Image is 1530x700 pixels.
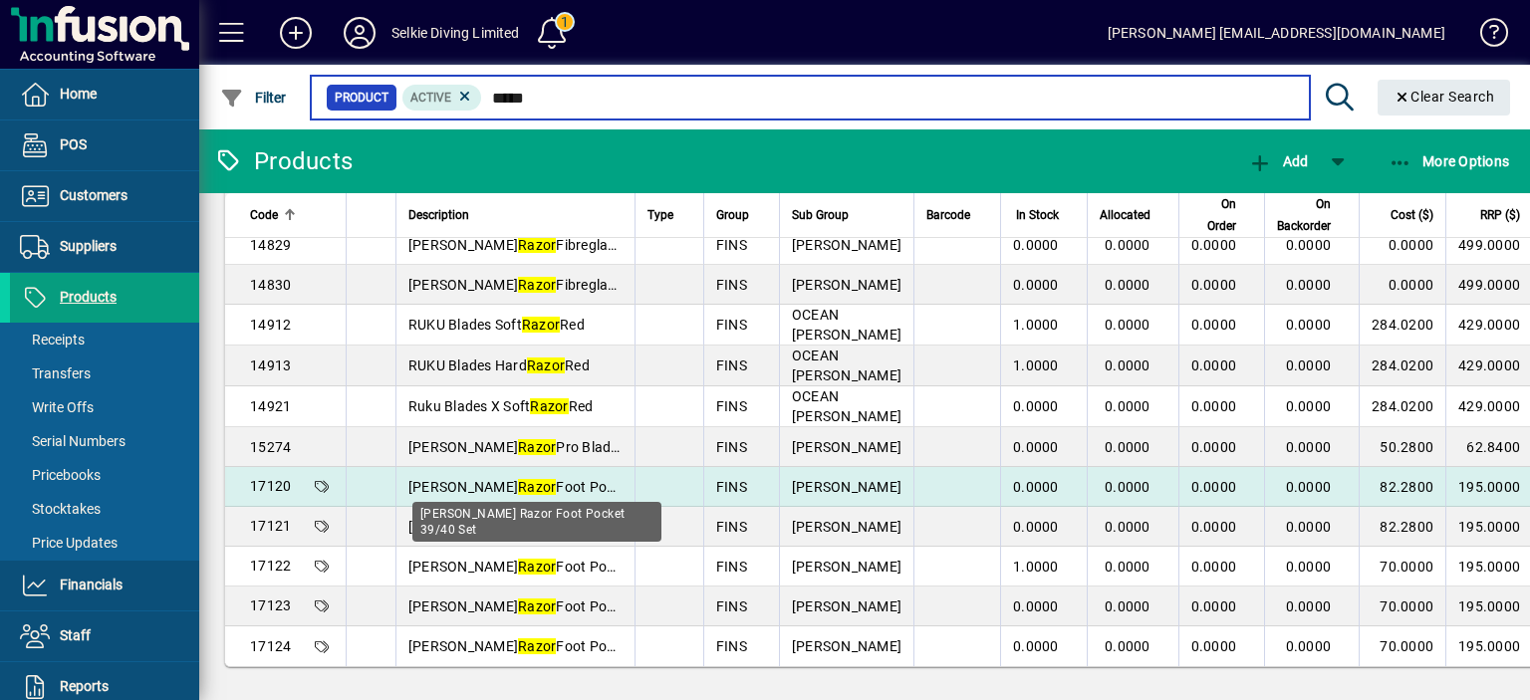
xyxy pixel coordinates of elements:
[408,519,700,535] span: [PERSON_NAME] Foot Pocket 41/42 Set
[1286,638,1332,654] span: 0.0000
[527,357,565,373] em: Razor
[1191,519,1237,535] span: 0.0000
[1013,398,1059,414] span: 0.0000
[250,237,291,253] span: 14829
[926,204,970,226] span: Barcode
[1384,143,1515,179] button: More Options
[716,398,747,414] span: FINS
[1191,598,1237,614] span: 0.0000
[792,598,901,614] span: [PERSON_NAME]
[402,85,482,111] mat-chip: Activation Status: Active
[10,222,199,272] a: Suppliers
[220,90,287,106] span: Filter
[10,492,199,526] a: Stocktakes
[1013,237,1059,253] span: 0.0000
[335,88,388,108] span: Product
[250,439,291,455] span: 15274
[1191,479,1237,495] span: 0.0000
[1277,193,1349,237] div: On Backorder
[10,526,199,560] a: Price Updates
[408,277,701,293] span: [PERSON_NAME] Fibreglass F740 47/48
[1191,559,1237,575] span: 0.0000
[1013,204,1077,226] div: In Stock
[1191,357,1237,373] span: 0.0000
[1286,277,1332,293] span: 0.0000
[250,518,291,534] span: 17121
[647,204,673,226] span: Type
[60,86,97,102] span: Home
[264,15,328,51] button: Add
[1013,559,1059,575] span: 1.0000
[530,398,568,414] em: Razor
[60,289,117,305] span: Products
[792,277,901,293] span: [PERSON_NAME]
[716,439,747,455] span: FINS
[518,439,556,455] em: Razor
[792,479,901,495] span: [PERSON_NAME]
[1105,439,1150,455] span: 0.0000
[1191,638,1237,654] span: 0.0000
[792,519,901,535] span: [PERSON_NAME]
[518,479,556,495] em: Razor
[408,204,623,226] div: Description
[10,424,199,458] a: Serial Numbers
[1105,519,1150,535] span: 0.0000
[1105,277,1150,293] span: 0.0000
[1359,547,1445,586] td: 70.0000
[716,237,747,253] span: FINS
[10,611,199,661] a: Staff
[250,597,291,613] span: 17123
[1191,398,1237,414] span: 0.0000
[250,638,291,654] span: 17124
[792,204,849,226] span: Sub Group
[214,145,353,177] div: Products
[1013,439,1059,455] span: 0.0000
[10,70,199,119] a: Home
[518,277,556,293] em: Razor
[792,237,901,253] span: [PERSON_NAME]
[716,598,747,614] span: FINS
[1359,586,1445,626] td: 70.0000
[20,365,91,381] span: Transfers
[1108,17,1445,49] div: [PERSON_NAME] [EMAIL_ADDRESS][DOMAIN_NAME]
[1359,346,1445,386] td: 284.0200
[10,120,199,170] a: POS
[1286,519,1332,535] span: 0.0000
[1277,193,1331,237] span: On Backorder
[60,187,127,203] span: Customers
[716,204,749,226] span: Group
[1191,439,1237,455] span: 0.0000
[716,357,747,373] span: FINS
[1359,265,1445,305] td: 0.0000
[250,277,291,293] span: 14830
[1191,193,1237,237] span: On Order
[10,458,199,492] a: Pricebooks
[1359,427,1445,467] td: 50.2800
[1016,204,1059,226] span: In Stock
[518,638,556,654] em: Razor
[1359,305,1445,346] td: 284.0200
[250,317,291,333] span: 14912
[716,559,747,575] span: FINS
[926,204,988,226] div: Barcode
[792,559,901,575] span: [PERSON_NAME]
[716,519,747,535] span: FINS
[1191,317,1237,333] span: 0.0000
[1243,143,1313,179] button: Add
[1286,237,1332,253] span: 0.0000
[1378,80,1511,116] button: Clear
[1105,357,1150,373] span: 0.0000
[1105,559,1150,575] span: 0.0000
[1394,89,1495,105] span: Clear Search
[716,277,747,293] span: FINS
[250,204,334,226] div: Code
[1286,398,1332,414] span: 0.0000
[410,91,451,105] span: Active
[1105,317,1150,333] span: 0.0000
[408,237,701,253] span: [PERSON_NAME] Fibreglass F740 45/46
[250,558,291,574] span: 17122
[792,388,901,424] span: OCEAN [PERSON_NAME]
[522,317,560,333] em: Razor
[408,317,585,333] span: RUKU Blades Soft Red
[20,433,126,449] span: Serial Numbers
